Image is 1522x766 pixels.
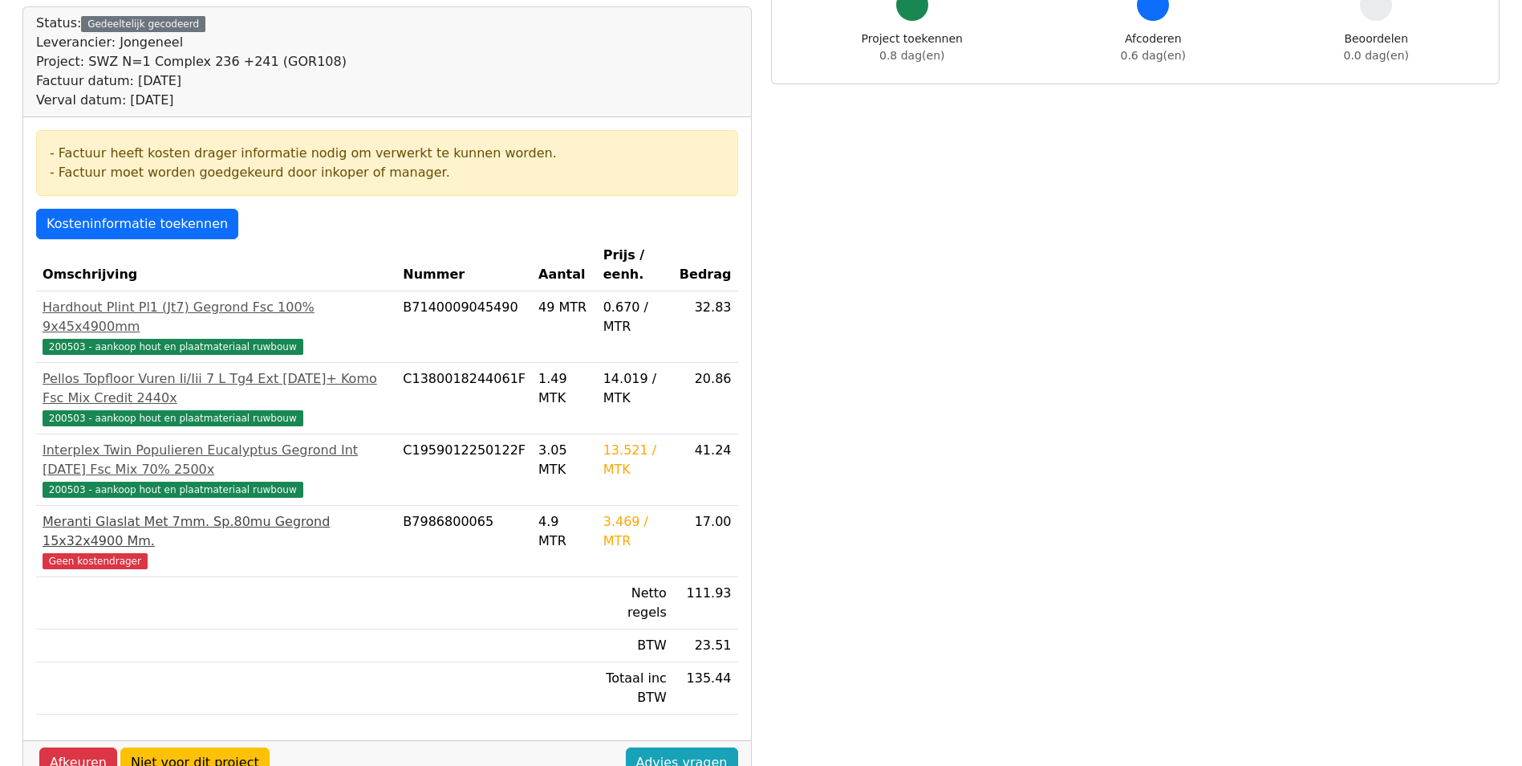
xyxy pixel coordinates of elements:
[597,662,673,715] td: Totaal inc BTW
[36,91,347,110] div: Verval datum: [DATE]
[673,239,738,291] th: Bedrag
[43,553,148,569] span: Geen kostendrager
[673,662,738,715] td: 135.44
[50,144,724,163] div: - Factuur heeft kosten drager informatie nodig om verwerkt te kunnen worden.
[43,298,390,336] div: Hardhout Plint Pl1 (Jt7) Gegrond Fsc 100% 9x45x4900mm
[538,298,591,317] div: 49 MTR
[43,512,390,570] a: Meranti Glaslat Met 7mm. Sp.80mu Gegrond 15x32x4900 Mm.Geen kostendrager
[396,239,532,291] th: Nummer
[81,16,205,32] div: Gedeeltelijk gecodeerd
[538,369,591,408] div: 1.49 MTK
[396,291,532,363] td: B7140009045490
[538,512,591,551] div: 4.9 MTR
[538,441,591,479] div: 3.05 MTK
[673,434,738,506] td: 41.24
[43,369,390,408] div: Pellos Topfloor Vuren Ii/Iii 7 L Tg4 Ext [DATE]+ Komo Fsc Mix Credit 2440x
[673,506,738,577] td: 17.00
[597,630,673,662] td: BTW
[1344,49,1409,62] span: 0.0 dag(en)
[603,298,667,336] div: 0.670 / MTR
[36,52,347,71] div: Project: SWZ N=1 Complex 236 +241 (GOR108)
[43,298,390,356] a: Hardhout Plint Pl1 (Jt7) Gegrond Fsc 100% 9x45x4900mm200503 - aankoop hout en plaatmateriaal ruwbouw
[673,577,738,630] td: 111.93
[36,209,238,239] a: Kosteninformatie toekennen
[43,482,303,498] span: 200503 - aankoop hout en plaatmateriaal ruwbouw
[603,441,667,479] div: 13.521 / MTK
[862,31,963,64] div: Project toekennen
[1344,31,1409,64] div: Beoordelen
[43,441,390,479] div: Interplex Twin Populieren Eucalyptus Gegrond Int [DATE] Fsc Mix 70% 2500x
[43,441,390,499] a: Interplex Twin Populieren Eucalyptus Gegrond Int [DATE] Fsc Mix 70% 2500x200503 - aankoop hout en...
[36,33,347,52] div: Leverancier: Jongeneel
[532,239,597,291] th: Aantal
[597,239,673,291] th: Prijs / eenh.
[673,291,738,363] td: 32.83
[36,239,396,291] th: Omschrijving
[603,512,667,551] div: 3.469 / MTR
[673,363,738,434] td: 20.86
[396,506,532,577] td: B7986800065
[36,71,347,91] div: Factuur datum: [DATE]
[43,410,303,426] span: 200503 - aankoop hout en plaatmateriaal ruwbouw
[36,14,347,110] div: Status:
[1121,31,1186,64] div: Afcoderen
[879,49,944,62] span: 0.8 dag(en)
[1121,49,1186,62] span: 0.6 dag(en)
[43,339,303,355] span: 200503 - aankoop hout en plaatmateriaal ruwbouw
[50,163,724,182] div: - Factuur moet worden goedgekeurd door inkoper of manager.
[603,369,667,408] div: 14.019 / MTK
[597,577,673,630] td: Netto regels
[43,512,390,551] div: Meranti Glaslat Met 7mm. Sp.80mu Gegrond 15x32x4900 Mm.
[396,363,532,434] td: C1380018244061F
[673,630,738,662] td: 23.51
[396,434,532,506] td: C1959012250122F
[43,369,390,427] a: Pellos Topfloor Vuren Ii/Iii 7 L Tg4 Ext [DATE]+ Komo Fsc Mix Credit 2440x200503 - aankoop hout e...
